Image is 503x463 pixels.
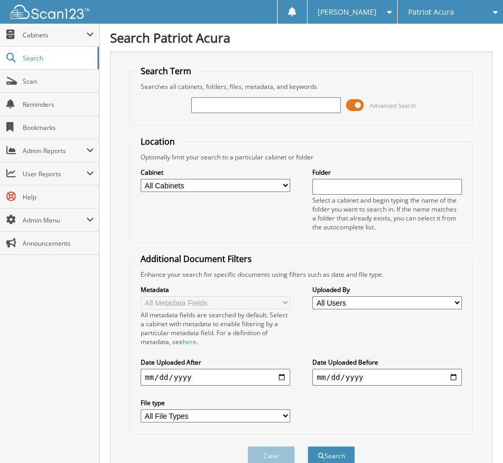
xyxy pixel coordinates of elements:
[141,310,290,346] div: All metadata fields are searched by default. Select a cabinet with metadata to enable filtering b...
[11,5,90,19] img: scan123-logo-white.svg
[110,29,492,46] h1: Search Patriot Acura
[135,153,467,162] div: Optionally limit your search to a particular cabinet or folder
[23,77,94,86] span: Scan
[23,123,94,132] span: Bookmarks
[23,216,86,225] span: Admin Menu
[135,82,467,91] div: Searches all cabinets, folders, files, metadata, and keywords
[23,169,86,178] span: User Reports
[312,285,461,294] label: Uploaded By
[141,398,290,407] label: File type
[23,146,86,155] span: Admin Reports
[370,102,417,109] span: Advanced Search
[141,285,290,294] label: Metadata
[23,54,92,63] span: Search
[312,369,461,386] input: end
[23,193,94,202] span: Help
[135,253,257,265] legend: Additional Document Filters
[408,9,454,15] span: Patriot Acura
[318,9,377,15] span: [PERSON_NAME]
[135,65,196,77] legend: Search Term
[23,31,86,39] span: Cabinets
[183,337,196,346] a: here
[23,100,94,109] span: Reminders
[141,358,290,367] label: Date Uploaded After
[312,358,461,367] label: Date Uploaded Before
[141,369,290,386] input: start
[135,136,180,147] legend: Location
[141,168,290,177] label: Cabinet
[135,270,467,279] div: Enhance your search for specific documents using filters such as date and file type.
[23,239,94,248] span: Announcements
[312,196,461,231] div: Select a cabinet and begin typing the name of the folder you want to search in. If the name match...
[312,168,461,177] label: Folder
